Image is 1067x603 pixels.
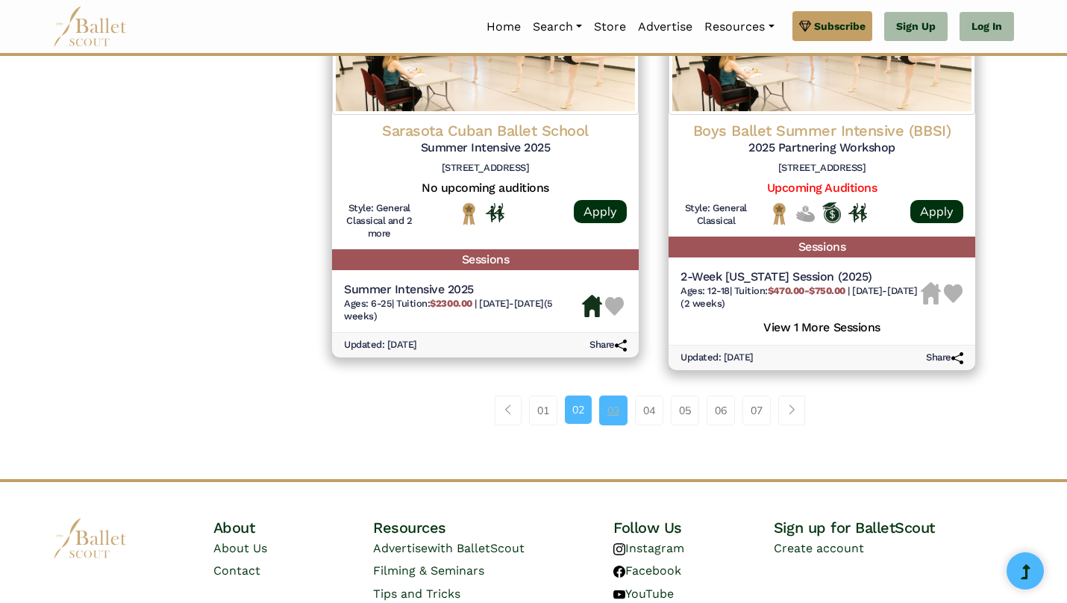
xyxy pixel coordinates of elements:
[767,181,877,195] a: Upcoming Auditions
[680,121,963,140] h4: Boys Ballet Summer Intensive (BBSI)
[680,316,963,336] h5: View 1 More Sessions
[884,12,948,42] a: Sign Up
[344,298,582,323] h6: | |
[460,202,478,225] img: National
[481,11,527,43] a: Home
[373,587,460,601] a: Tips and Tricks
[680,202,751,228] h6: Style: General Classical
[796,202,815,225] img: No Financial Aid
[814,18,866,34] span: Subscribe
[344,181,627,196] h5: No upcoming auditions
[574,200,627,223] a: Apply
[944,284,963,303] img: Heart
[430,298,472,309] b: $2300.00
[680,285,921,310] h6: | |
[926,352,963,364] h6: Share
[332,249,639,271] h5: Sessions
[495,396,813,425] nav: Page navigation example
[613,587,674,601] a: YouTube
[774,518,1014,537] h4: Sign up for BalletScout
[589,339,627,352] h6: Share
[680,352,754,364] h6: Updated: [DATE]
[344,339,417,352] h6: Updated: [DATE]
[774,541,864,555] a: Create account
[707,396,735,425] a: 06
[960,12,1014,42] a: Log In
[344,298,553,322] span: [DATE]-[DATE] (5 weeks)
[582,295,602,317] img: Housing Available
[213,563,260,578] a: Contact
[792,11,872,41] a: Subscribe
[565,396,592,424] a: 02
[770,202,789,225] img: National
[680,162,963,175] h6: [STREET_ADDRESS]
[605,297,624,316] img: Heart
[680,285,917,309] span: [DATE]-[DATE] (2 weeks)
[680,269,921,285] h5: 2-Week [US_STATE] Session (2025)
[527,11,588,43] a: Search
[680,285,730,296] span: Ages: 12-18
[742,396,771,425] a: 07
[428,541,525,555] span: with BalletScout
[921,282,941,304] img: Housing Unavailable
[613,543,625,555] img: instagram logo
[344,162,627,175] h6: [STREET_ADDRESS]
[396,298,475,309] span: Tuition:
[213,518,374,537] h4: About
[822,202,841,223] img: Offers Scholarship
[632,11,698,43] a: Advertise
[373,563,484,578] a: Filming & Seminars
[635,396,663,425] a: 04
[599,396,628,425] a: 03
[344,202,415,240] h6: Style: General Classical and 2 more
[213,541,267,555] a: About Us
[373,541,525,555] a: Advertisewith BalletScout
[799,18,811,34] img: gem.svg
[344,282,582,298] h5: Summer Intensive 2025
[529,396,557,425] a: 01
[734,285,848,296] span: Tuition:
[373,518,613,537] h4: Resources
[344,140,627,156] h5: Summer Intensive 2025
[613,589,625,601] img: youtube logo
[848,203,867,222] img: In Person
[344,121,627,140] h4: Sarasota Cuban Ballet School
[671,396,699,425] a: 05
[613,566,625,578] img: facebook logo
[344,298,392,309] span: Ages: 6-25
[486,203,504,222] img: In Person
[768,285,845,296] b: $470.00-$750.00
[613,518,774,537] h4: Follow Us
[910,200,963,223] a: Apply
[588,11,632,43] a: Store
[613,563,681,578] a: Facebook
[53,518,128,559] img: logo
[698,11,780,43] a: Resources
[613,541,684,555] a: Instagram
[680,140,963,156] h5: 2025 Partnering Workshop
[669,237,975,258] h5: Sessions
